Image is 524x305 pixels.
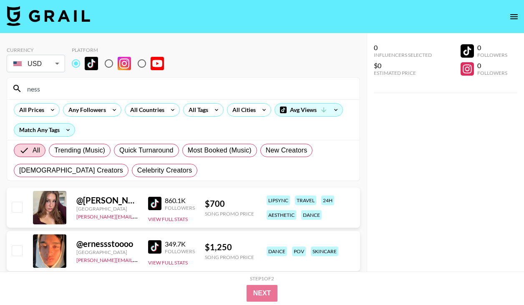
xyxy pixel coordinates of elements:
[267,210,296,220] div: aesthetic
[477,43,507,52] div: 0
[7,47,65,53] div: Currency
[165,248,195,254] div: Followers
[148,197,161,210] img: TikTok
[374,52,432,58] div: Influencers Selected
[477,61,507,70] div: 0
[188,145,252,155] span: Most Booked (Music)
[292,247,306,256] div: pov
[374,70,432,76] div: Estimated Price
[7,6,90,26] img: Grail Talent
[266,145,307,155] span: New Creators
[33,145,40,155] span: All
[227,104,257,116] div: All Cities
[8,56,63,71] div: USD
[250,275,274,282] div: Step 1 of 2
[148,259,188,266] button: View Full Stats
[205,254,254,260] div: Song Promo Price
[477,52,507,58] div: Followers
[22,82,355,95] input: Search by User Name
[301,210,322,220] div: dance
[76,212,200,220] a: [PERSON_NAME][EMAIL_ADDRESS][DOMAIN_NAME]
[311,247,338,256] div: skincare
[76,249,138,255] div: [GEOGRAPHIC_DATA]
[374,61,432,70] div: $0
[506,8,522,25] button: open drawer
[267,196,290,205] div: lipsync
[205,211,254,217] div: Song Promo Price
[247,285,278,302] button: Next
[205,242,254,252] div: $ 1,250
[72,47,171,53] div: Platform
[76,195,138,206] div: @ [PERSON_NAME]
[125,104,166,116] div: All Countries
[165,205,195,211] div: Followers
[76,206,138,212] div: [GEOGRAPHIC_DATA]
[295,196,316,205] div: travel
[165,196,195,205] div: 860.1K
[14,124,75,136] div: Match Any Tags
[184,104,210,116] div: All Tags
[14,104,46,116] div: All Prices
[165,240,195,248] div: 349.7K
[137,165,192,175] span: Celebrity Creators
[63,104,108,116] div: Any Followers
[85,57,98,70] img: TikTok
[148,240,161,254] img: TikTok
[119,145,174,155] span: Quick Turnaround
[205,198,254,209] div: $ 700
[76,239,138,249] div: @ ernessstoooo
[151,57,164,70] img: YouTube
[267,247,287,256] div: dance
[275,104,343,116] div: Avg Views
[321,196,334,205] div: 24h
[76,255,239,263] a: [PERSON_NAME][EMAIL_ADDRESS][PERSON_NAME][DOMAIN_NAME]
[19,165,123,175] span: [DEMOGRAPHIC_DATA] Creators
[54,145,105,155] span: Trending (Music)
[477,70,507,76] div: Followers
[374,43,432,52] div: 0
[118,57,131,70] img: Instagram
[148,216,188,222] button: View Full Stats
